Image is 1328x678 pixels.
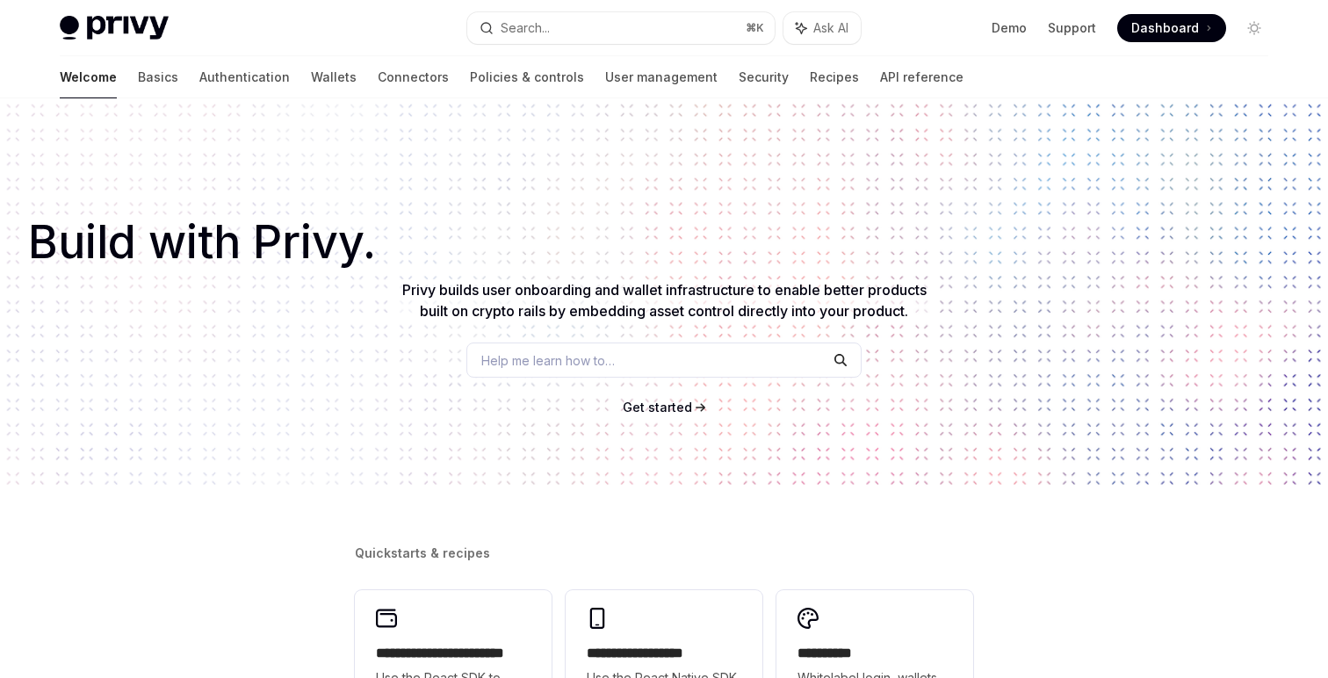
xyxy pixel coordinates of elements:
span: ⌘ K [746,21,764,35]
a: Authentication [199,56,290,98]
img: light logo [60,16,169,40]
span: Privy builds user onboarding and wallet infrastructure to enable better products built on crypto ... [402,281,927,320]
a: Policies & controls [470,56,584,98]
a: Dashboard [1117,14,1226,42]
a: Security [739,56,789,98]
a: Welcome [60,56,117,98]
button: Ask AI [783,12,861,44]
button: Search...⌘K [467,12,775,44]
button: Toggle dark mode [1240,14,1268,42]
a: Demo [992,19,1027,37]
span: Ask AI [813,19,848,37]
a: User management [605,56,718,98]
span: Build with Privy. [28,227,376,258]
span: Dashboard [1131,19,1199,37]
div: Search... [501,18,550,39]
a: Get started [623,399,692,416]
a: Basics [138,56,178,98]
a: Wallets [311,56,357,98]
span: Get started [623,400,692,415]
a: Support [1048,19,1096,37]
a: Connectors [378,56,449,98]
span: Help me learn how to… [481,351,615,370]
span: Quickstarts & recipes [355,545,490,562]
a: API reference [880,56,964,98]
a: Recipes [810,56,859,98]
